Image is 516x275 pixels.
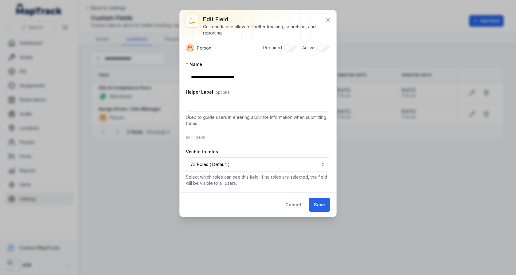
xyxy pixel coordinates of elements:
p: Select which roles can see this field. If no roles are selected, the field will be visible to all... [186,174,330,186]
span: Person [197,45,211,51]
label: Name [186,61,202,67]
div: Custom data to allow for better tracking, searching, and reporting. [203,24,320,36]
span: Active [302,45,315,50]
span: Required [263,45,282,50]
h3: Edit field [203,15,320,24]
button: Save [309,198,330,212]
p: Used to guide users in entering accurate information when submitting forms [186,114,330,127]
input: :rbj:-form-item-label [186,98,330,112]
button: All Roles ( Default ) [186,157,330,172]
label: Visible to roles [186,149,218,155]
label: Helper Label [186,89,232,95]
button: Cancel [280,198,306,212]
input: :rbi:-form-item-label [186,70,330,84]
div: Settings [186,131,330,144]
